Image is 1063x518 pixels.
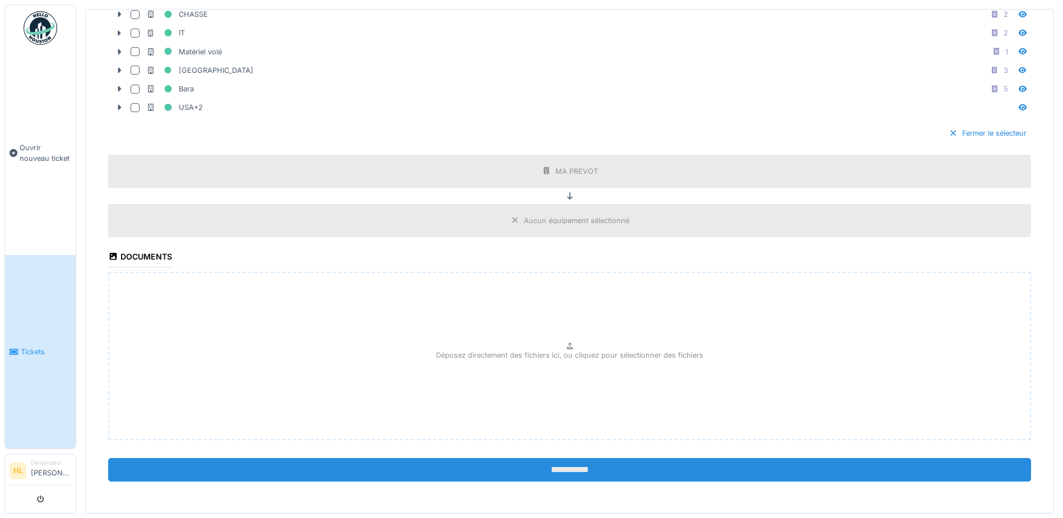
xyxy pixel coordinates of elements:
div: Documents [108,248,172,267]
a: Tickets [5,255,76,448]
span: Ouvrir nouveau ticket [20,142,71,164]
span: Tickets [21,346,71,357]
a: HL Demandeur[PERSON_NAME] [10,459,71,485]
li: HL [10,462,26,479]
p: Déposez directement des fichiers ici, ou cliquez pour sélectionner des fichiers [436,350,703,360]
div: MA PREVOT [555,166,598,177]
div: Demandeur [31,459,71,467]
div: IT [146,26,185,40]
div: 2 [1004,9,1008,20]
div: CHASSE [146,7,208,21]
div: Aucun équipement sélectionné [524,215,629,226]
div: 5 [1004,84,1008,94]
img: Badge_color-CXgf-gQk.svg [24,11,57,45]
div: Fermer le sélecteur [944,126,1031,141]
div: 3 [1004,65,1008,76]
div: Matériel volé [146,45,222,59]
div: 1 [1005,47,1008,57]
li: [PERSON_NAME] [31,459,71,483]
div: Bara [146,82,194,96]
a: Ouvrir nouveau ticket [5,51,76,255]
div: 2 [1004,27,1008,38]
div: [GEOGRAPHIC_DATA] [146,63,253,77]
div: USA+2 [146,100,203,114]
